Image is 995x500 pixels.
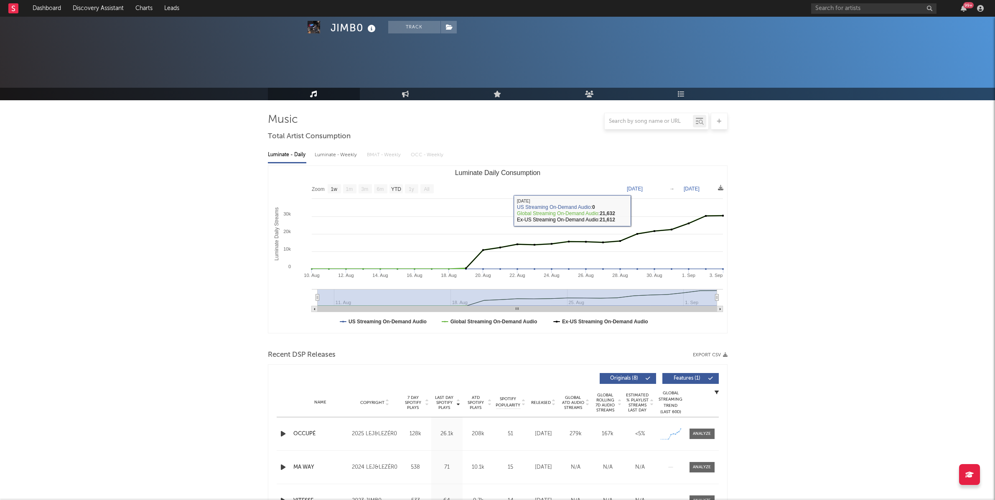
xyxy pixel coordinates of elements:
[424,186,429,192] text: All
[391,186,401,192] text: YTD
[315,148,359,162] div: Luminate - Weekly
[388,21,440,33] button: Track
[811,3,936,14] input: Search for artists
[433,395,456,410] span: Last Day Spotify Plays
[544,273,559,278] text: 24. Aug
[455,169,540,176] text: Luminate Daily Consumption
[372,273,388,278] text: 14. Aug
[600,373,656,384] button: Originals(8)
[312,186,325,192] text: Zoom
[402,395,424,410] span: 7 Day Spotify Plays
[594,430,622,438] div: 167k
[562,430,590,438] div: 279k
[529,430,557,438] div: [DATE]
[465,395,487,410] span: ATD Spotify Plays
[669,186,674,192] text: →
[646,273,662,278] text: 30. Aug
[605,376,644,381] span: Originals ( 8 )
[377,186,384,192] text: 6m
[402,463,429,472] div: 538
[338,273,354,278] text: 12. Aug
[283,246,291,251] text: 10k
[496,396,520,409] span: Spotify Popularity
[288,264,290,269] text: 0
[662,373,719,384] button: Features(1)
[283,229,291,234] text: 20k
[578,273,593,278] text: 26. Aug
[961,5,967,12] button: 99+
[349,319,427,325] text: US Streaming On-Demand Audio
[658,390,683,415] div: Global Streaming Trend (Last 60D)
[283,211,291,216] text: 30k
[360,400,384,405] span: Copyright
[346,186,353,192] text: 1m
[496,430,525,438] div: 51
[509,273,525,278] text: 22. Aug
[268,350,336,360] span: Recent DSP Releases
[626,393,649,413] span: Estimated % Playlist Streams Last Day
[627,186,643,192] text: [DATE]
[594,393,617,413] span: Global Rolling 7D Audio Streams
[465,430,492,438] div: 208k
[407,273,422,278] text: 16. Aug
[268,132,351,142] span: Total Artist Consumption
[612,273,628,278] text: 28. Aug
[626,430,654,438] div: <5%
[496,463,525,472] div: 15
[433,463,461,472] div: 71
[668,376,706,381] span: Features ( 1 )
[352,429,397,439] div: 2025 LEJ&LEZÉR0
[562,395,585,410] span: Global ATD Audio Streams
[684,186,700,192] text: [DATE]
[331,186,337,192] text: 1w
[293,463,348,472] a: MA WAY
[562,463,590,472] div: N/A
[293,430,348,438] a: OCCUPÉ
[709,273,723,278] text: 3. Sep
[594,463,622,472] div: N/A
[352,462,397,472] div: 2024 LEJ&LEZÉR0
[409,186,414,192] text: 1y
[963,2,974,8] div: 99 +
[268,166,727,333] svg: Luminate Daily Consumption
[331,21,378,35] div: JIMB0
[433,430,461,438] div: 26.1k
[450,319,537,325] text: Global Streaming On-Demand Audio
[529,463,557,472] div: [DATE]
[402,430,429,438] div: 128k
[531,400,551,405] span: Released
[304,273,319,278] text: 10. Aug
[475,273,491,278] text: 20. Aug
[682,273,695,278] text: 1. Sep
[268,148,306,162] div: Luminate - Daily
[293,399,348,406] div: Name
[626,463,654,472] div: N/A
[361,186,368,192] text: 3m
[465,463,492,472] div: 10.1k
[273,207,279,260] text: Luminate Daily Streams
[605,118,693,125] input: Search by song name or URL
[441,273,456,278] text: 18. Aug
[562,319,648,325] text: Ex-US Streaming On-Demand Audio
[693,353,728,358] button: Export CSV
